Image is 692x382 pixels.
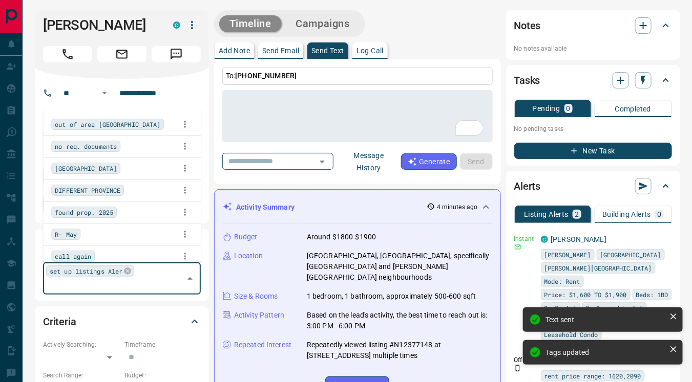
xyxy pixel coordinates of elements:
p: No notes available [514,44,672,53]
p: Log Call [357,47,384,54]
button: Campaigns [286,15,360,32]
div: condos.ca [541,236,548,243]
p: 0 [657,211,661,218]
p: Budget [234,232,258,242]
span: Mode: Rent [544,276,580,286]
p: Building Alerts [602,211,651,218]
p: Actively Searching: [43,340,119,349]
div: Tags updated [546,348,665,356]
div: condos.ca [173,21,180,29]
p: Location [234,251,263,261]
svg: Email [514,243,521,251]
p: 2 [575,211,579,218]
button: Timeline [219,15,282,32]
span: DIFFERENT PROVINCE [55,185,120,195]
span: Call [43,46,92,62]
svg: Push Notification Only [514,365,521,372]
div: Alerts [514,174,672,198]
p: Search Range: [43,371,119,380]
div: Notes [514,13,672,38]
button: Close [183,272,197,286]
div: Criteria [43,309,201,334]
p: Send Email [262,47,299,54]
p: Repeatedly viewed listing #N12377148 at [STREET_ADDRESS] multiple times [307,340,492,361]
p: 4 minutes ago [437,203,477,212]
div: Tasks [514,68,672,93]
p: [GEOGRAPHIC_DATA], [GEOGRAPHIC_DATA], specifically [GEOGRAPHIC_DATA] and [PERSON_NAME][GEOGRAPHIC... [307,251,492,283]
p: 0 [567,105,571,112]
p: Instant [514,234,535,243]
p: No pending tasks [514,121,672,137]
span: Beds: 1BD [636,289,668,300]
p: 1 bedroom, 1 bathroom, approximately 500-600 sqft [307,291,476,302]
span: Co-Ownership Apt [586,303,643,313]
span: R- May [55,229,77,239]
span: [PERSON_NAME][GEOGRAPHIC_DATA] [544,263,652,273]
p: Size & Rooms [234,291,278,302]
p: Around $1800-$1900 [307,232,376,242]
h2: Tasks [514,72,540,88]
span: Co-Op Apt [544,303,577,313]
p: Send Text [311,47,344,54]
span: [PERSON_NAME] [544,250,591,260]
p: Listing Alerts [524,211,569,218]
p: Completed [615,105,652,113]
p: Add Note [219,47,250,54]
p: Repeated Interest [234,340,291,350]
button: Open [98,87,111,99]
span: found prop. 2025 [55,207,113,217]
span: [GEOGRAPHIC_DATA] [600,250,661,260]
span: no req. documents [55,141,117,151]
p: Timeframe: [124,340,201,349]
p: Activity Pattern [234,310,284,321]
div: Activity Summary4 minutes ago [223,198,492,217]
span: [GEOGRAPHIC_DATA] [55,163,117,173]
p: Activity Summary [236,202,295,213]
button: Open [315,154,329,169]
div: set up listings Aler [46,265,134,277]
h2: Notes [514,17,541,34]
span: call again [55,251,91,261]
h1: [PERSON_NAME] [43,17,158,33]
h2: Criteria [43,313,76,330]
p: Pending [533,105,560,112]
a: [PERSON_NAME] [551,235,607,243]
span: Price: $1,600 TO $1,900 [544,289,627,300]
span: Email [97,46,146,62]
p: Based on the lead's activity, the best time to reach out is: 3:00 PM - 6:00 PM [307,310,492,331]
button: New Task [514,143,672,159]
button: Generate [401,153,456,170]
span: Message [152,46,201,62]
button: Message History [337,147,401,176]
div: Text sent [546,316,665,324]
p: To: [222,67,493,85]
p: Off [514,355,535,365]
p: Budget: [124,371,201,380]
textarea: To enrich screen reader interactions, please activate Accessibility in Grammarly extension settings [229,95,486,138]
h2: Alerts [514,178,541,194]
span: set up listings Aler [50,266,122,276]
span: rent price range: 1620,2090 [544,371,641,381]
span: out of area [GEOGRAPHIC_DATA] [55,119,160,129]
span: [PHONE_NUMBER] [235,72,297,80]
